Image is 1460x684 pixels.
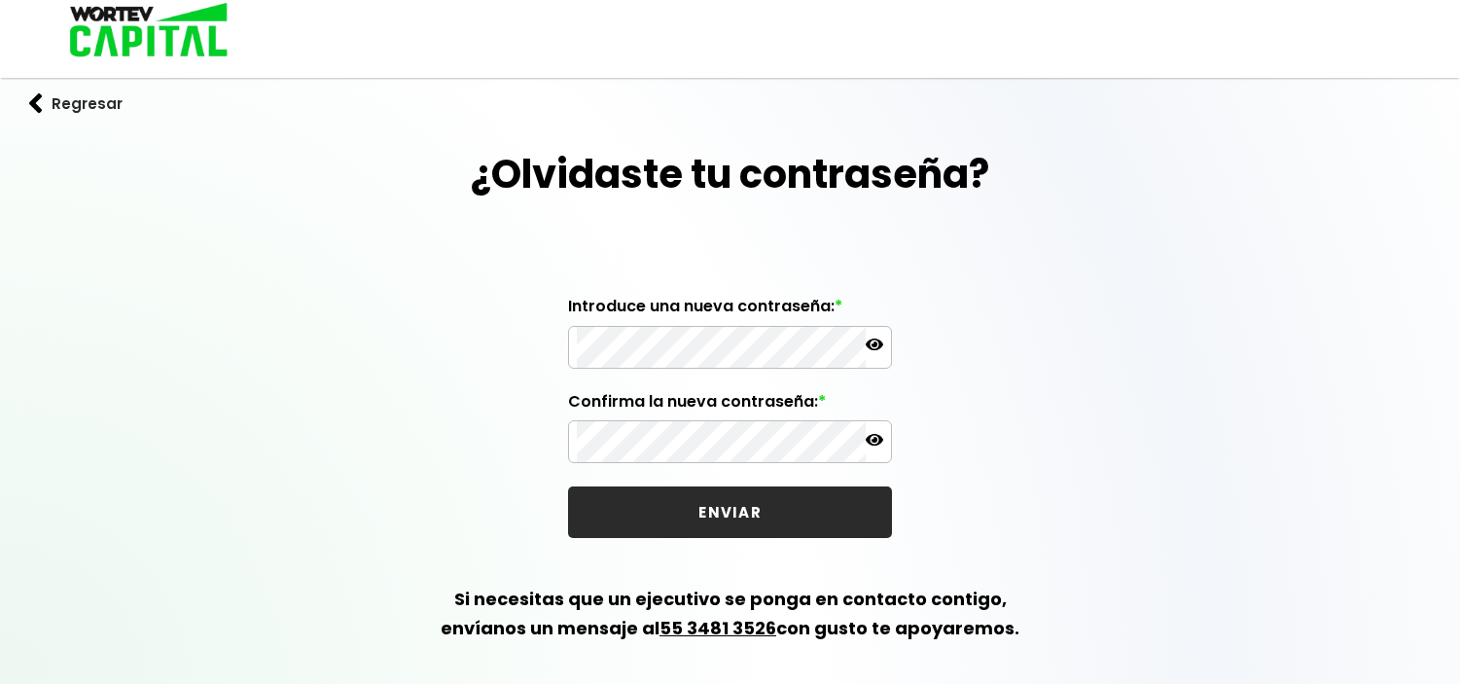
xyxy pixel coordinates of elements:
img: flecha izquierda [29,93,43,114]
label: Confirma la nueva contraseña: [568,392,892,421]
b: Si necesitas que un ejecutivo se ponga en contacto contigo, envíanos un mensaje al con gusto te a... [441,587,1019,640]
a: 55 3481 3526 [659,616,776,640]
h1: ¿Olvidaste tu contraseña? [471,145,989,203]
button: ENVIAR [568,486,892,538]
label: Introduce una nueva contraseña: [568,297,892,326]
